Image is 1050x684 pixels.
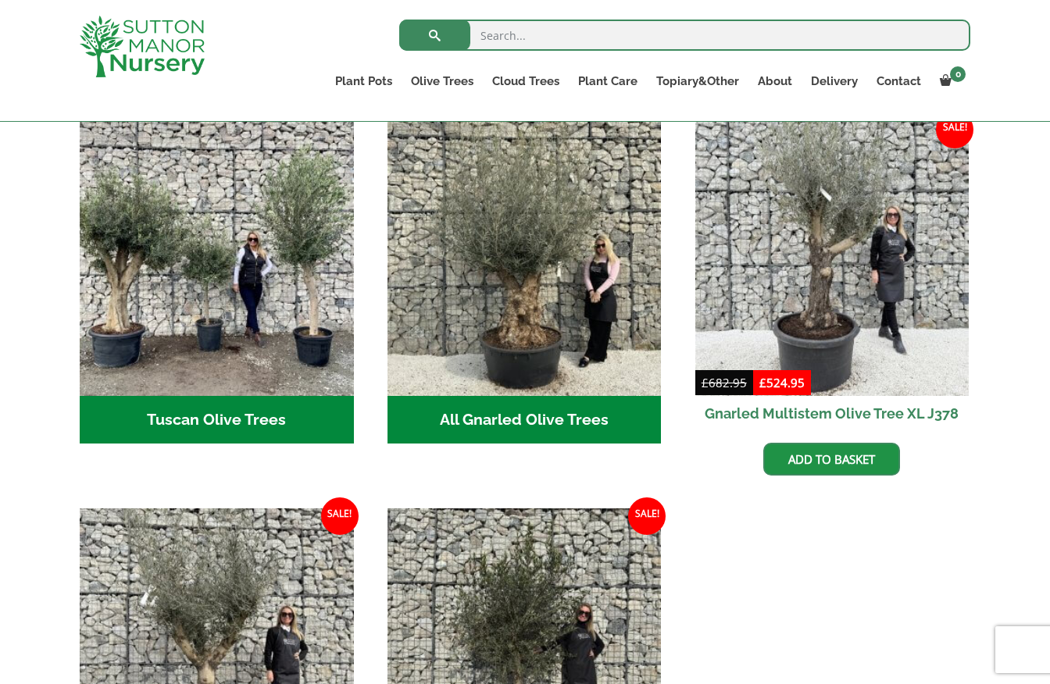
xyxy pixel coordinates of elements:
h2: All Gnarled Olive Trees [387,396,662,444]
a: About [748,70,802,92]
span: 0 [950,66,966,82]
a: Visit product category All Gnarled Olive Trees [387,122,662,444]
a: Plant Care [569,70,647,92]
a: Topiary&Other [647,70,748,92]
a: Delivery [802,70,867,92]
a: Olive Trees [402,70,483,92]
bdi: 524.95 [759,375,805,390]
a: Cloud Trees [483,70,569,92]
img: Tuscan Olive Trees [80,122,354,396]
a: Contact [867,70,930,92]
bdi: 682.95 [702,375,747,390]
span: £ [759,375,766,390]
img: All Gnarled Olive Trees [387,122,662,396]
span: £ [702,375,709,390]
span: Sale! [321,497,359,535]
h2: Tuscan Olive Trees [80,396,354,444]
img: logo [80,16,205,77]
a: Visit product category Tuscan Olive Trees [80,122,354,444]
span: Sale! [628,497,666,535]
span: Sale! [936,111,973,148]
a: 0 [930,70,970,92]
input: Search... [399,20,970,51]
img: Gnarled Multistem Olive Tree XL J378 [695,122,970,396]
h2: Gnarled Multistem Olive Tree XL J378 [695,396,970,431]
a: Sale! Gnarled Multistem Olive Tree XL J378 [695,122,970,431]
a: Add to basket: “Gnarled Multistem Olive Tree XL J378” [763,443,900,476]
a: Plant Pots [326,70,402,92]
